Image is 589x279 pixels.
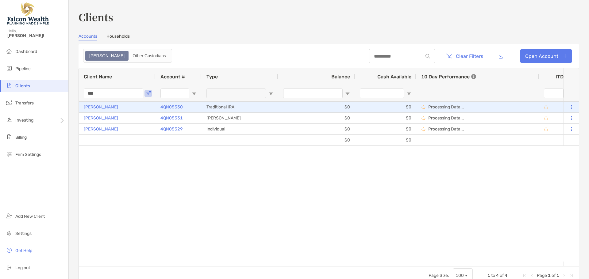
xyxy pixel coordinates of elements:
[15,214,45,219] span: Add New Client
[79,10,579,24] h3: Clients
[544,105,548,109] img: Processing Data icon
[6,133,13,141] img: billing icon
[278,135,355,145] div: $0
[79,34,97,40] a: Accounts
[6,65,13,72] img: pipeline icon
[106,34,130,40] a: Households
[522,273,527,278] div: First Page
[529,273,534,278] div: Previous Page
[15,152,41,157] span: Firm Settings
[406,91,411,96] button: Open Filter Menu
[331,74,350,80] span: Balance
[84,89,143,98] input: Client Name Filter Input
[428,115,464,121] p: Processing Data...
[86,51,128,60] div: Zoe
[428,104,464,110] p: Processing Data...
[421,68,476,85] div: 10 Day Performance
[83,49,172,63] div: segmented control
[556,74,571,80] div: ITD
[441,49,488,63] button: Clear Filters
[548,273,551,278] span: 1
[7,2,50,25] img: Falcon Wealth Planning Logo
[15,248,32,253] span: Get Help
[146,91,151,96] button: Open Filter Menu
[268,91,273,96] button: Open Filter Menu
[206,74,218,80] span: Type
[360,89,404,98] input: Cash Available Filter Input
[202,102,278,112] div: Traditional IRA
[15,83,30,89] span: Clients
[84,74,112,80] span: Client Name
[544,127,548,131] img: Processing Data icon
[15,49,37,54] span: Dashboard
[15,231,32,236] span: Settings
[160,89,189,98] input: Account # Filter Input
[562,273,567,278] div: Next Page
[520,49,572,63] a: Open Account
[6,264,13,271] img: logout icon
[487,273,490,278] span: 1
[6,116,13,123] img: investing icon
[160,74,185,80] span: Account #
[505,273,507,278] span: 4
[202,124,278,134] div: Individual
[192,91,197,96] button: Open Filter Menu
[355,102,416,112] div: $0
[421,116,425,120] img: Processing Data icon
[6,150,13,158] img: firm-settings icon
[491,273,495,278] span: to
[429,273,449,278] div: Page Size:
[544,116,548,120] img: Processing Data icon
[6,99,13,106] img: transfers icon
[7,33,65,38] span: [PERSON_NAME]!
[6,47,13,55] img: dashboard icon
[278,124,355,134] div: $0
[15,66,31,71] span: Pipeline
[84,103,118,111] a: [PERSON_NAME]
[425,54,430,58] img: input icon
[456,273,464,278] div: 100
[84,125,118,133] a: [PERSON_NAME]
[84,114,118,122] a: [PERSON_NAME]
[377,74,411,80] span: Cash Available
[355,135,416,145] div: $0
[160,125,183,133] a: 4QN05329
[6,229,13,237] img: settings icon
[355,124,416,134] div: $0
[202,113,278,123] div: [PERSON_NAME]
[544,89,564,98] input: ITD Filter Input
[355,113,416,123] div: $0
[6,212,13,220] img: add_new_client icon
[500,273,504,278] span: of
[160,114,183,122] a: 4QN05331
[537,273,547,278] span: Page
[345,91,350,96] button: Open Filter Menu
[556,273,559,278] span: 1
[569,273,574,278] div: Last Page
[6,247,13,254] img: get-help icon
[421,127,425,131] img: Processing Data icon
[6,82,13,89] img: clients icon
[15,118,33,123] span: Investing
[428,126,464,132] p: Processing Data...
[160,103,183,111] a: 4QN05330
[283,89,343,98] input: Balance Filter Input
[552,273,556,278] span: of
[15,265,30,270] span: Log out
[496,273,499,278] span: 4
[15,100,34,106] span: Transfers
[421,105,425,109] img: Processing Data icon
[278,113,355,123] div: $0
[15,135,27,140] span: Billing
[278,102,355,112] div: $0
[129,51,169,60] div: Other Custodians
